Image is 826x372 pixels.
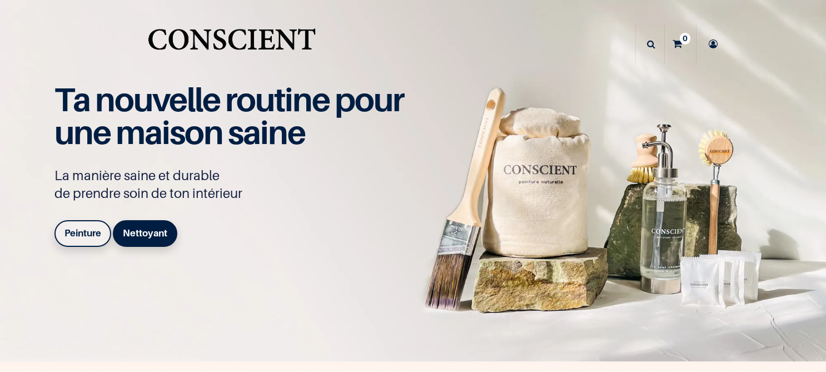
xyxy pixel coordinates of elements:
b: Peinture [64,227,101,239]
b: Nettoyant [123,227,167,239]
a: Nettoyant [113,220,177,247]
img: Conscient [146,22,317,66]
p: La manière saine et durable de prendre soin de ton intérieur [54,167,416,202]
sup: 0 [680,33,690,44]
span: Ta nouvelle routine pour une maison saine [54,80,404,152]
iframe: Tidio Chat [769,300,821,353]
a: Peinture [54,220,111,247]
a: Logo of Conscient [146,22,317,66]
a: 0 [665,24,696,63]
